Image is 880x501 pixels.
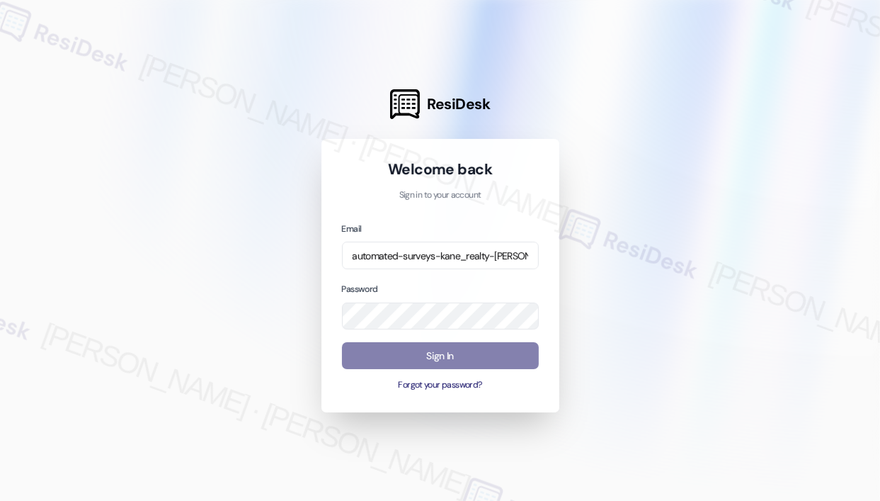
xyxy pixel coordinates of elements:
[342,283,378,295] label: Password
[342,242,539,269] input: name@example.com
[342,379,539,392] button: Forgot your password?
[342,223,362,235] label: Email
[342,189,539,202] p: Sign in to your account
[342,342,539,370] button: Sign In
[342,159,539,179] h1: Welcome back
[427,94,490,114] span: ResiDesk
[390,89,420,119] img: ResiDesk Logo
